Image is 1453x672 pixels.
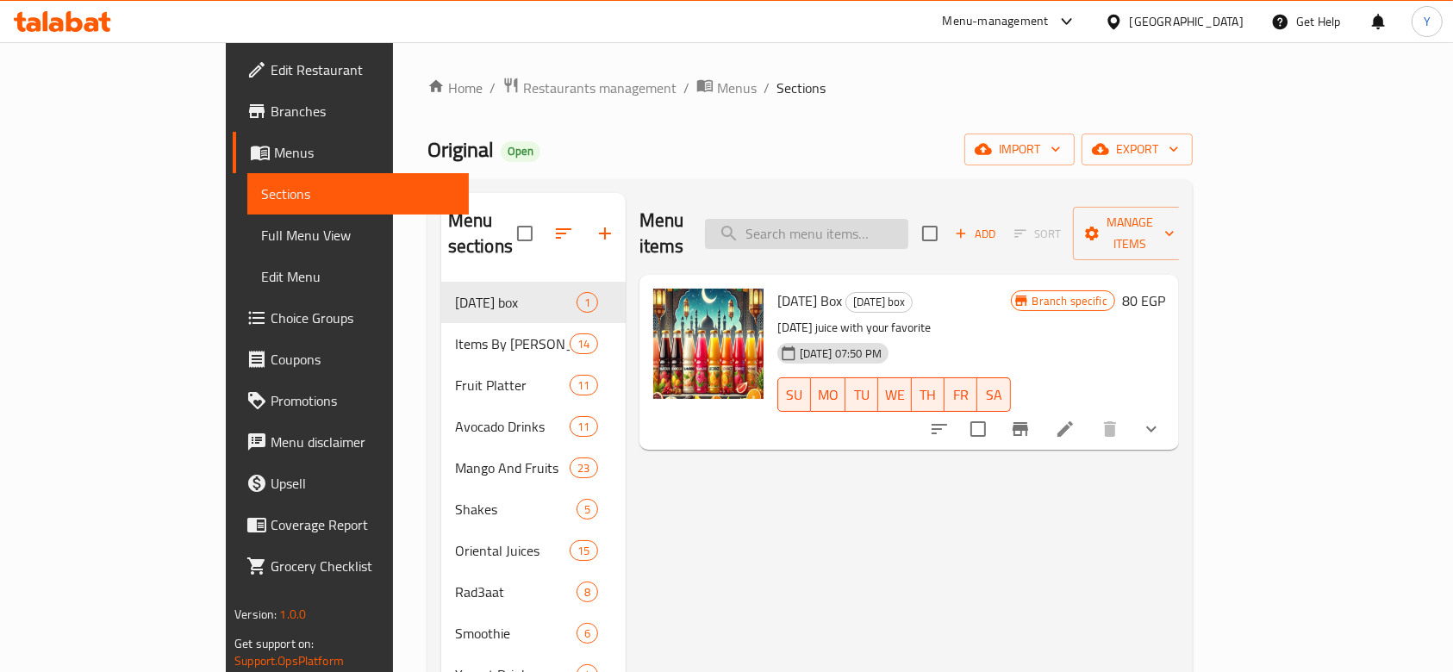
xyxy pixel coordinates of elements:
button: TU [845,377,878,412]
span: SA [984,383,1003,408]
span: Select to update [960,411,996,447]
span: Mango And Fruits [455,457,571,478]
a: Branches [233,90,469,132]
div: Avocado Drinks11 [441,406,626,447]
span: Grocery Checklist [271,556,455,576]
input: search [705,219,908,249]
span: Branches [271,101,455,121]
span: Sections [776,78,826,98]
div: Menu-management [943,11,1049,32]
span: Sections [261,184,455,204]
span: Add item [948,221,1003,247]
div: items [570,416,597,437]
nav: breadcrumb [427,77,1193,99]
a: Promotions [233,380,469,421]
span: Choice Groups [271,308,455,328]
span: 1 [577,295,597,311]
button: SA [977,377,1010,412]
span: export [1095,139,1179,160]
span: Manage items [1087,212,1175,255]
span: Oriental Juices [455,540,571,561]
div: Open [501,141,540,162]
button: MO [811,377,845,412]
a: Grocery Checklist [233,545,469,587]
span: Fruit Platter [455,375,571,395]
a: Choice Groups [233,297,469,339]
a: Menus [696,77,757,99]
div: items [577,582,598,602]
span: Menus [274,142,455,163]
span: Select section [912,215,948,252]
a: Full Menu View [247,215,469,256]
a: Menus [233,132,469,173]
div: items [577,623,598,644]
span: 6 [577,625,597,642]
div: Items By Liter [455,333,571,354]
a: Coverage Report [233,504,469,545]
span: Open [501,144,540,159]
div: items [570,375,597,395]
span: [DATE] 07:50 PM [793,345,889,362]
span: 14 [571,336,596,352]
button: sort-choices [919,408,960,450]
a: Restaurants management [502,77,677,99]
button: FR [945,377,977,412]
span: TH [919,383,938,408]
span: Avocado Drinks [455,416,571,437]
span: 11 [571,419,596,435]
span: Shakes [455,499,577,520]
span: Sort sections [543,213,584,254]
div: Fruit Platter11 [441,364,626,406]
span: Select all sections [507,215,543,252]
div: Oriental Juices15 [441,530,626,571]
span: Menus [717,78,757,98]
a: Menu disclaimer [233,421,469,463]
span: 15 [571,543,596,559]
span: [DATE] box [846,292,912,312]
span: Version: [234,603,277,625]
button: Manage items [1073,207,1188,260]
span: Smoothie [455,623,577,644]
h2: Menu items [639,208,684,259]
span: TU [852,383,871,408]
span: Branch specific [1026,293,1114,309]
span: MO [818,383,839,408]
span: Select section first [1003,221,1073,247]
span: import [978,139,1061,160]
span: [DATE] Box [777,288,842,314]
p: [DATE] juice with your favorite [777,317,1011,339]
span: Full Menu View [261,225,455,246]
span: Y [1424,12,1431,31]
a: Edit Menu [247,256,469,297]
span: 1.0.0 [279,603,306,625]
span: WE [885,383,905,408]
span: 11 [571,377,596,394]
span: Get support on: [234,632,314,655]
span: Add [952,224,999,244]
span: SU [785,383,804,408]
div: Ramadan box [455,292,577,313]
a: Edit Restaurant [233,49,469,90]
span: Upsell [271,473,455,494]
div: Items By [PERSON_NAME]14 [441,323,626,364]
span: Promotions [271,390,455,411]
a: Upsell [233,463,469,504]
li: / [490,78,496,98]
span: Coupons [271,349,455,370]
span: 8 [577,584,597,600]
span: Restaurants management [523,78,677,98]
a: Coupons [233,339,469,380]
div: Mango And Fruits23 [441,447,626,488]
a: Support.OpsPlatform [234,650,344,672]
span: [DATE] box [455,292,577,313]
span: 23 [571,460,596,476]
span: Original [427,130,494,169]
span: Edit Restaurant [271,59,455,80]
div: [DATE] box1 [441,282,626,323]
